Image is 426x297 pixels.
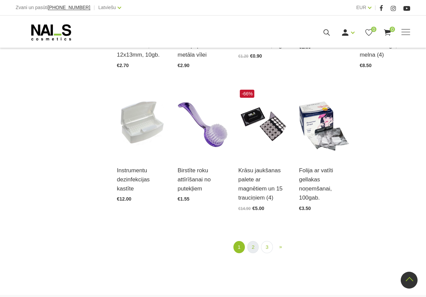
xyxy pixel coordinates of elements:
div: Zvani un pasūti [16,3,90,12]
a: 0 [383,28,392,37]
span: €1.55 [178,196,190,202]
a: Krāsu jaukšanas palete ar magnētiem un 15 trauciņiem (4) [238,166,289,203]
span: €3.50 [299,206,311,211]
span: -66% [240,90,254,98]
img: Unikāla krāsu jaukšanas magnētiskā palete ar 15 izņemamiem nodalījumiem. Speciāli pielāgota meist... [238,88,289,157]
a: Instrumentu dezinfekcijas kastīte [117,166,168,194]
a: Birstīte roku attīrīšanai no putekļiem [178,166,228,194]
span: 0 [371,27,376,32]
a: 2 [247,241,259,254]
img: Plastmasas dezinfekcijas kastīte paredzēta manikīra, pedikīra, skropstu pieaudzēšanas u.c. instru... [117,88,168,157]
a: 0 [365,28,373,37]
span: | [94,3,95,12]
nav: catalog-product-list [117,241,410,254]
span: 0 [390,27,395,32]
a: [PHONE_NUMBER] [48,5,90,10]
img: Description [299,88,349,157]
span: €2.90 [178,63,190,68]
span: €14.90 [238,206,251,211]
span: €5.00 [252,206,264,211]
a: Latviešu [98,3,116,11]
a: 3 [261,241,273,254]
span: €1.20 [238,54,248,59]
span: €12.00 [117,196,132,202]
span: | [375,3,376,12]
img: Plastmasas birstīte, nagu vīlēšanas rezultātā radušos, putekļu attīrīšanai.... [178,88,228,157]
a: 1 [233,241,245,254]
span: €8.50 [360,63,371,68]
a: Folija ar vatīti gellakas noņemšanai, 100gab. [299,166,349,203]
a: Next [275,241,286,253]
span: €2.70 [117,63,129,68]
a: EUR [356,3,366,11]
span: €0.90 [250,53,262,59]
span: » [279,244,282,249]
